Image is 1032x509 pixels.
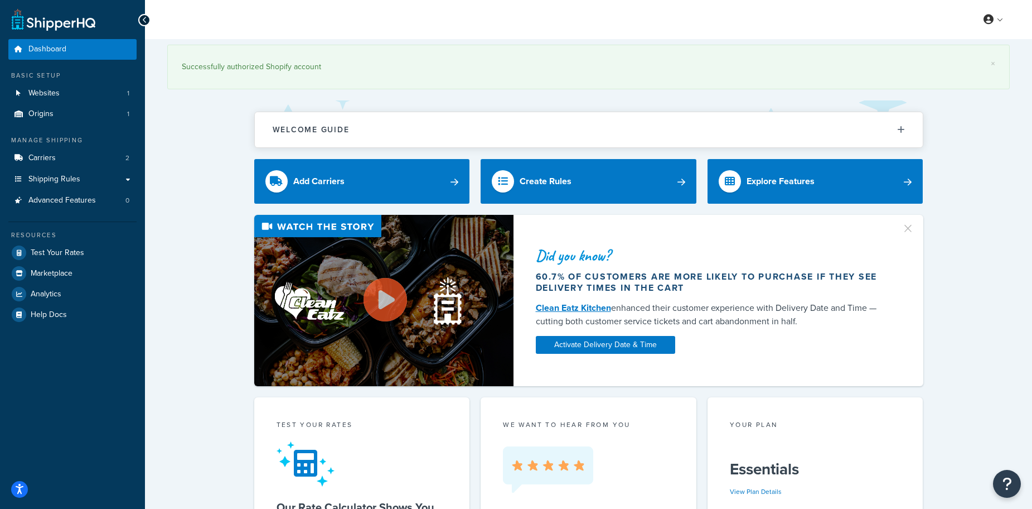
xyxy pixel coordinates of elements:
span: Test Your Rates [31,248,84,258]
a: Advanced Features0 [8,190,137,211]
li: Carriers [8,148,137,169]
div: enhanced their customer experience with Delivery Date and Time — cutting both customer service ti... [536,301,888,328]
a: Origins1 [8,104,137,124]
span: Analytics [31,290,61,299]
div: Test your rates [277,420,448,433]
span: Carriers [28,153,56,163]
span: 1 [127,109,129,119]
a: Activate Delivery Date & Time [536,336,675,354]
a: Shipping Rules [8,169,137,190]
p: we want to hear from you [503,420,674,430]
span: 2 [125,153,129,163]
a: Add Carriers [254,159,470,204]
span: Advanced Features [28,196,96,205]
div: Basic Setup [8,71,137,80]
span: Shipping Rules [28,175,80,184]
span: Help Docs [31,310,67,320]
a: Analytics [8,284,137,304]
div: Successfully authorized Shopify account [182,59,995,75]
span: 1 [127,89,129,98]
a: Test Your Rates [8,243,137,263]
li: Websites [8,83,137,104]
span: Marketplace [31,269,72,278]
a: Carriers2 [8,148,137,169]
button: Open Resource Center [993,470,1021,498]
div: 60.7% of customers are more likely to purchase if they see delivery times in the cart [536,271,888,294]
span: Origins [28,109,54,119]
h2: Welcome Guide [273,126,350,134]
a: Create Rules [481,159,696,204]
a: Websites1 [8,83,137,104]
div: Explore Features [747,174,815,189]
button: Welcome Guide [255,112,923,147]
a: Clean Eatz Kitchen [536,301,611,314]
div: Manage Shipping [8,136,137,145]
a: × [991,59,995,68]
a: Dashboard [8,39,137,60]
div: Did you know? [536,248,888,263]
a: Marketplace [8,263,137,284]
div: Your Plan [730,420,901,433]
img: Video thumbnail [254,215,513,386]
h5: Essentials [730,460,901,478]
span: Websites [28,89,60,98]
a: View Plan Details [730,487,782,497]
div: Create Rules [520,174,571,189]
span: Dashboard [28,45,66,54]
li: Origins [8,104,137,124]
a: Help Docs [8,305,137,325]
li: Advanced Features [8,190,137,211]
div: Add Carriers [293,174,345,189]
a: Explore Features [708,159,923,204]
span: 0 [125,196,129,205]
div: Resources [8,231,137,240]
